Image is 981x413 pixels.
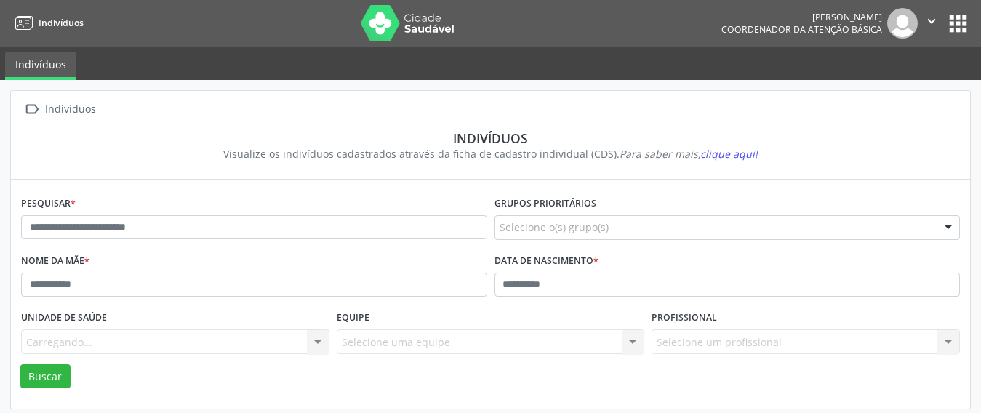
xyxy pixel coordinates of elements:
[924,13,940,29] i: 
[31,146,950,161] div: Visualize os indivíduos cadastrados através da ficha de cadastro individual (CDS).
[945,11,971,36] button: apps
[21,250,89,273] label: Nome da mãe
[39,17,84,29] span: Indivíduos
[494,193,596,215] label: Grupos prioritários
[21,193,76,215] label: Pesquisar
[21,99,42,120] i: 
[887,8,918,39] img: img
[31,130,950,146] div: Indivíduos
[337,307,369,329] label: Equipe
[21,99,98,120] a:  Indivíduos
[918,8,945,39] button: 
[42,99,98,120] div: Indivíduos
[21,307,107,329] label: Unidade de saúde
[721,11,882,23] div: [PERSON_NAME]
[721,23,882,36] span: Coordenador da Atenção Básica
[494,250,598,273] label: Data de nascimento
[10,11,84,35] a: Indivíduos
[620,147,758,161] i: Para saber mais,
[652,307,717,329] label: Profissional
[20,364,71,389] button: Buscar
[700,147,758,161] span: clique aqui!
[5,52,76,80] a: Indivíduos
[500,220,609,235] span: Selecione o(s) grupo(s)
